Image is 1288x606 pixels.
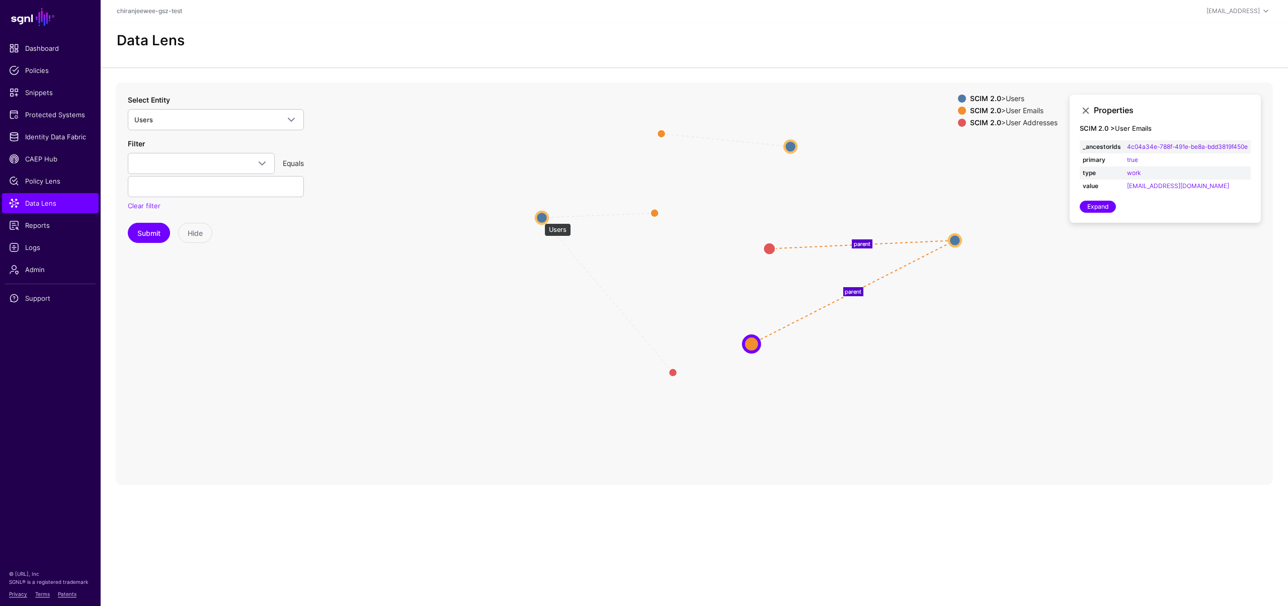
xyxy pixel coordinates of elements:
[178,223,212,243] button: Hide
[970,94,1001,103] strong: SCIM 2.0
[1080,124,1115,132] strong: SCIM 2.0 >
[2,193,99,213] a: Data Lens
[9,265,92,275] span: Admin
[1083,182,1121,191] strong: value
[2,259,99,280] a: Admin
[544,223,571,236] div: Users
[968,107,1060,115] div: > User Emails
[9,578,92,586] p: SGNL® is a registered trademark
[128,138,145,149] label: Filter
[2,237,99,257] a: Logs
[970,106,1001,115] strong: SCIM 2.0
[1080,201,1116,213] a: Expand
[35,591,50,597] a: Terms
[9,176,92,186] span: Policy Lens
[128,95,170,105] label: Select Entity
[9,570,92,578] p: © [URL], Inc
[117,7,182,15] a: chiranjeewee-gsz-test
[1206,7,1260,16] div: [EMAIL_ADDRESS]
[9,220,92,230] span: Reports
[970,118,1001,127] strong: SCIM 2.0
[117,32,185,49] h2: Data Lens
[9,132,92,142] span: Identity Data Fabric
[279,158,308,168] div: Equals
[6,6,95,28] a: SGNL
[9,293,92,303] span: Support
[9,242,92,252] span: Logs
[1094,106,1251,115] h3: Properties
[2,82,99,103] a: Snippets
[1127,182,1229,190] a: [EMAIL_ADDRESS][DOMAIN_NAME]
[9,198,92,208] span: Data Lens
[2,127,99,147] a: Identity Data Fabric
[9,65,92,75] span: Policies
[1127,169,1141,177] a: work
[134,116,153,124] span: Users
[1083,155,1121,164] strong: primary
[2,38,99,58] a: Dashboard
[9,88,92,98] span: Snippets
[1083,168,1121,178] strong: type
[2,215,99,235] a: Reports
[9,154,92,164] span: CAEP Hub
[58,591,76,597] a: Patents
[2,171,99,191] a: Policy Lens
[1080,125,1251,133] h4: User Emails
[2,149,99,169] a: CAEP Hub
[9,110,92,120] span: Protected Systems
[854,240,870,247] text: parent
[845,288,861,295] text: parent
[9,43,92,53] span: Dashboard
[1083,142,1121,151] strong: _ancestorIds
[1127,156,1138,163] a: true
[968,119,1060,127] div: > User Addresses
[2,105,99,125] a: Protected Systems
[9,591,27,597] a: Privacy
[968,95,1060,103] div: > Users
[1127,143,1248,150] a: 4c04a34e-788f-491e-be8a-bdd3819f450e
[128,223,170,243] button: Submit
[128,202,160,210] a: Clear filter
[2,60,99,80] a: Policies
